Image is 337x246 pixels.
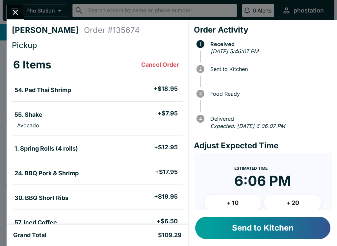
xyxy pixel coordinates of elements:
text: 1 [199,41,201,47]
h5: Grand Total [13,231,46,239]
span: Estimated Time [234,166,268,171]
time: 6:06 PM [234,172,291,189]
h5: + $19.95 [154,193,178,201]
span: Delivered [207,116,332,122]
h4: Adjust Expected Time [194,141,332,151]
text: 3 [199,91,202,96]
h5: 57. Iced Coffee [14,219,57,227]
em: [DATE] 5:46:07 PM [211,48,258,55]
h5: + $7.95 [158,110,178,117]
span: Sent to Kitchen [207,66,332,72]
em: Expected: [DATE] 6:06:07 PM [210,123,285,129]
button: Send to Kitchen [195,217,330,239]
h4: Order # 135674 [84,25,140,35]
text: 2 [199,66,202,72]
h5: 30. BBQ Short Ribs [14,194,68,202]
span: Received [207,41,332,47]
h5: + $18.95 [154,85,178,93]
h3: 6 Items [13,58,51,71]
button: Close [7,5,24,19]
h5: 55. Shake [14,111,42,119]
p: Avocado [17,122,39,129]
button: + 10 [204,195,262,211]
h5: + $6.50 [157,217,178,225]
table: orders table [12,53,183,234]
text: 4 [199,116,202,121]
span: Pickup [12,40,37,50]
h5: + $12.95 [154,143,178,151]
h5: 24. BBQ Pork & Shrimp [14,169,79,177]
h4: [PERSON_NAME] [12,25,84,35]
span: Food Ready [207,91,332,97]
h5: 54. Pad Thai Shrimp [14,86,71,94]
h5: + $17.95 [155,168,178,176]
button: Cancel Order [139,58,182,71]
button: + 20 [264,195,321,211]
h5: $109.29 [158,231,182,239]
h5: 1. Spring Rolls (4 rolls) [14,145,78,153]
h4: Order Activity [194,25,332,35]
